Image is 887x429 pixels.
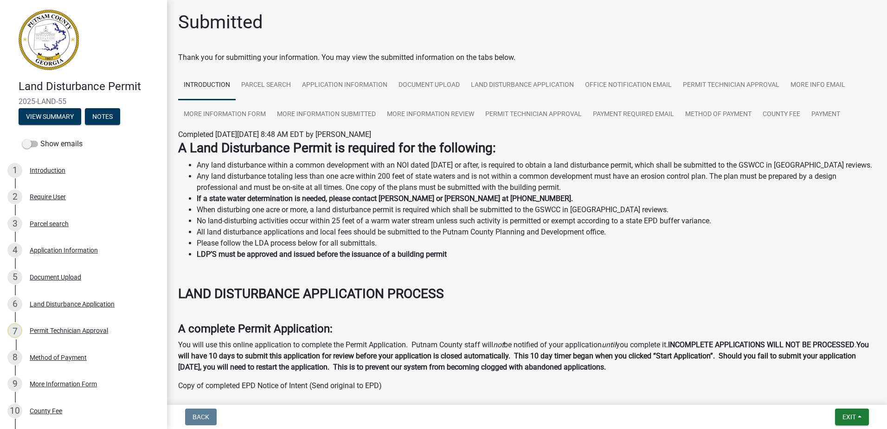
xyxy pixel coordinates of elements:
[19,97,148,106] span: 2025-LAND-55
[185,409,217,425] button: Back
[236,71,296,100] a: Parcel search
[30,221,69,227] div: Parcel search
[178,380,876,391] p: Copy of completed EPD Notice of Intent (Send original to EPD)
[178,340,869,371] strong: You will have 10 days to submit this application for review before your application is closed aut...
[85,108,120,125] button: Notes
[178,286,444,301] strong: LAND DISTURBANCE APPLICATION PROCESS
[393,71,465,100] a: Document Upload
[178,52,876,63] div: Thank you for submitting your information. You may view the submitted information on the tabs below.
[271,100,381,130] a: More Information Submitted
[296,71,393,100] a: Application Information
[757,100,806,130] a: County Fee
[22,138,83,149] label: Show emails
[480,100,587,130] a: Permit Technician Approval
[30,194,66,200] div: Require User
[85,113,120,121] wm-modal-confirm: Notes
[579,71,677,100] a: Office Notification Email
[668,340,855,349] strong: INCOMPLETE APPLICATIONS WILL NOT BE PROCESSED
[602,340,616,349] i: until
[30,301,115,307] div: Land Disturbance Application
[178,399,876,410] p: Verification of payment
[197,250,447,259] strong: LDP’S must be approved and issued before the issuance of a building permit
[30,274,81,280] div: Document Upload
[7,189,22,204] div: 2
[677,71,785,100] a: Permit Technician Approval
[7,350,22,365] div: 8
[30,247,98,253] div: Application Information
[19,80,160,93] h4: Land Disturbance Permit
[7,403,22,418] div: 10
[7,163,22,178] div: 1
[178,140,496,156] strong: A Land Disturbance Permit is required for the following:
[19,10,79,70] img: Putnam County, Georgia
[197,227,876,238] li: All land disturbance applications and local fees should be submitted to the Putnam County Plannin...
[30,354,87,361] div: Method of Payment
[30,381,97,387] div: More Information Form
[197,204,876,215] li: When disturbing one acre or more, a land disturbance permit is required which shall be submitted ...
[7,377,22,391] div: 9
[7,323,22,338] div: 7
[197,160,876,171] li: Any land disturbance within a common development with an NOI dated [DATE] or after, is required t...
[178,130,371,139] span: Completed [DATE][DATE] 8:48 AM EDT by [PERSON_NAME]
[7,243,22,258] div: 4
[19,113,81,121] wm-modal-confirm: Summary
[7,270,22,285] div: 5
[178,71,236,100] a: Introduction
[680,100,757,130] a: Method of Payment
[785,71,851,100] a: More Info Email
[197,171,876,193] li: Any land disturbance totaling less than one acre within 200 feet of state waters and is not withi...
[197,194,573,203] strong: If a state water determination is needed, please contact [PERSON_NAME] or [PERSON_NAME] at [PHONE...
[178,11,263,33] h1: Submitted
[842,413,856,421] span: Exit
[7,216,22,231] div: 3
[381,100,480,130] a: More Information Review
[7,297,22,312] div: 6
[193,413,209,421] span: Back
[30,327,108,334] div: Permit Technician Approval
[197,238,876,249] li: Please follow the LDA process below for all submittals.
[178,339,876,373] p: You will use this online application to complete the Permit Application. Putnam County staff will...
[178,100,271,130] a: More Information Form
[30,408,62,414] div: County Fee
[197,215,876,227] li: No land-disturbing activities occur within 25 feet of a warm water stream unless such activity is...
[30,167,65,174] div: Introduction
[465,71,579,100] a: Land Disturbance Application
[587,100,680,130] a: Payment Required Email
[806,100,846,130] a: Payment
[19,108,81,125] button: View Summary
[493,340,504,349] i: not
[835,409,869,425] button: Exit
[178,322,333,335] strong: A complete Permit Application:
